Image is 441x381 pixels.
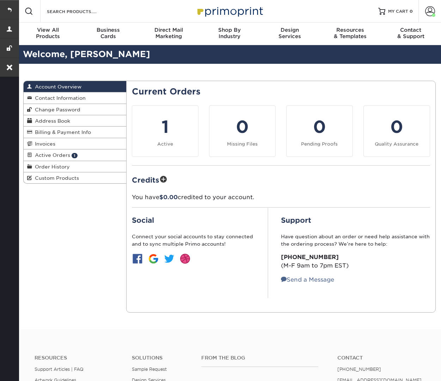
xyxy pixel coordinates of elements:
span: Direct Mail [139,27,199,33]
span: Address Book [32,118,70,124]
a: Send a Message [281,276,334,283]
span: Contact Information [32,95,86,101]
a: BusinessCards [78,23,139,45]
a: 0 Missing Files [209,105,276,157]
h4: Resources [35,355,121,361]
span: Business [78,27,139,33]
a: 1 Active [132,105,198,157]
a: Resources& Templates [320,23,381,45]
div: 0 [368,114,425,140]
p: You have credited to your account. [132,193,430,202]
small: Missing Files [227,141,258,147]
a: Direct MailMarketing [139,23,199,45]
div: Products [18,27,78,39]
a: Contact [337,355,424,361]
p: (M-F 9am to 7pm EST) [281,253,430,270]
img: btn-dribbble.jpg [179,253,191,264]
span: 0 [410,9,413,14]
h2: Current Orders [132,87,430,97]
small: Pending Proofs [301,141,338,147]
h4: From the Blog [201,355,318,361]
span: Order History [32,164,70,170]
span: 1 [72,153,78,158]
small: Quality Assurance [375,141,418,147]
a: View AllProducts [18,23,78,45]
div: & Templates [320,27,381,39]
h4: Solutions [132,355,191,361]
div: 1 [136,114,194,140]
span: Billing & Payment Info [32,129,91,135]
img: btn-google.jpg [148,253,159,264]
span: Invoices [32,141,55,147]
p: Connect your social accounts to stay connected and to sync multiple Primo accounts! [132,233,255,247]
div: Marketing [139,27,199,39]
a: Custom Products [24,172,127,183]
a: Account Overview [24,81,127,92]
div: 0 [214,114,271,140]
span: View All [18,27,78,33]
span: Design [259,27,320,33]
a: Billing & Payment Info [24,127,127,138]
a: Active Orders 1 [24,149,127,161]
span: $0.00 [159,194,178,201]
a: 0 Quality Assurance [363,105,430,157]
small: Active [157,141,173,147]
a: Change Password [24,104,127,115]
h2: Welcome, [PERSON_NAME] [18,48,441,61]
a: Contact& Support [380,23,441,45]
h2: Support [281,216,430,225]
div: Cards [78,27,139,39]
div: & Support [380,27,441,39]
div: Industry [199,27,260,39]
span: Account Overview [32,84,81,90]
div: Services [259,27,320,39]
input: SEARCH PRODUCTS..... [46,7,115,16]
span: Custom Products [32,175,79,181]
a: Order History [24,161,127,172]
span: Change Password [32,107,80,112]
a: [PHONE_NUMBER] [337,367,381,372]
div: 0 [291,114,348,140]
a: Shop ByIndustry [199,23,260,45]
span: Contact [380,27,441,33]
img: btn-facebook.jpg [132,253,143,264]
span: Resources [320,27,381,33]
a: Sample Request [132,367,167,372]
p: Have question about an order or need help assistance with the ordering process? We’re here to help: [281,233,430,247]
a: Address Book [24,115,127,127]
a: Invoices [24,138,127,149]
span: Shop By [199,27,260,33]
h2: Social [132,216,255,225]
a: 0 Pending Proofs [286,105,353,157]
h2: Credits [132,174,430,185]
span: MY CART [388,8,408,14]
a: DesignServices [259,23,320,45]
a: Contact Information [24,92,127,104]
a: Support Articles | FAQ [35,367,84,372]
img: btn-twitter.jpg [164,253,175,264]
span: Active Orders [32,152,70,158]
img: Primoprint [194,4,265,19]
strong: [PHONE_NUMBER] [281,254,339,260]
